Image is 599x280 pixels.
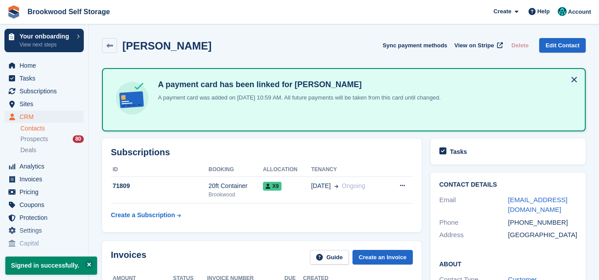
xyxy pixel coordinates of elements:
th: Booking [208,163,263,177]
span: [DATE] [311,181,331,191]
a: [EMAIL_ADDRESS][DOMAIN_NAME] [508,196,568,214]
a: Deals [20,146,84,155]
a: Prospects 80 [20,134,84,144]
th: Tenancy [311,163,387,177]
button: Delete [508,38,532,53]
a: menu [4,111,84,123]
span: Protection [20,211,73,224]
a: Your onboarding View next steps [4,29,84,52]
a: menu [4,160,84,173]
span: Sites [20,98,73,110]
h2: [PERSON_NAME] [122,40,211,52]
div: [GEOGRAPHIC_DATA] [508,230,577,240]
a: menu [4,186,84,198]
span: Account [568,8,591,16]
a: menu [4,211,84,224]
a: Edit Contact [539,38,586,53]
span: CRM [20,111,73,123]
span: Home [20,59,73,72]
h2: About [439,259,577,268]
a: menu [4,173,84,185]
span: Capital [20,237,73,249]
div: Email [439,195,508,215]
div: 80 [73,135,84,143]
a: menu [4,85,84,97]
div: [PHONE_NUMBER] [508,218,577,228]
span: Prospects [20,135,48,143]
p: A payment card was added on [DATE] 10:59 AM. All future payments will be taken from this card unt... [154,93,441,102]
h4: A payment card has been linked for [PERSON_NAME] [154,80,441,90]
span: Invoices [20,173,73,185]
div: Create a Subscription [111,211,175,220]
a: Create a Subscription [111,207,181,223]
div: Brookwood [208,191,263,199]
div: Address [439,230,508,240]
a: Create an Invoice [352,250,413,265]
span: Subscriptions [20,85,73,97]
div: Phone [439,218,508,228]
a: Guide [310,250,349,265]
a: menu [4,98,84,110]
span: Tasks [20,72,73,84]
th: Allocation [263,163,311,177]
a: View on Stripe [451,38,505,53]
div: 20ft Container [208,181,263,191]
a: menu [4,237,84,249]
div: 71809 [111,181,208,191]
p: Signed in successfully. [5,257,97,275]
th: ID [111,163,208,177]
span: X9 [263,182,282,191]
button: Sync payment methods [383,38,447,53]
a: menu [4,72,84,84]
img: Holly/Tom/Duncan [558,7,567,16]
a: Contacts [20,124,84,133]
img: card-linked-ebf98d0992dc2aeb22e95c0e3c79077019eb2392cfd83c6a337811c24bc77127.svg [114,80,151,117]
span: Pricing [20,186,73,198]
p: View next steps [20,41,72,49]
span: Create [493,7,511,16]
span: View on Stripe [454,41,494,50]
span: Deals [20,146,36,154]
span: Coupons [20,199,73,211]
span: Help [537,7,550,16]
h2: Tasks [450,148,467,156]
span: Ongoing [342,182,365,189]
a: menu [4,59,84,72]
h2: Contact Details [439,181,577,188]
span: Settings [20,224,73,237]
h2: Subscriptions [111,147,413,157]
p: Your onboarding [20,33,72,39]
span: Analytics [20,160,73,173]
a: Brookwood Self Storage [24,4,114,19]
a: menu [4,224,84,237]
a: menu [4,199,84,211]
img: stora-icon-8386f47178a22dfd0bd8f6a31ec36ba5ce8667c1dd55bd0f319d3a0aa187defe.svg [7,5,20,19]
h2: Invoices [111,250,146,265]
